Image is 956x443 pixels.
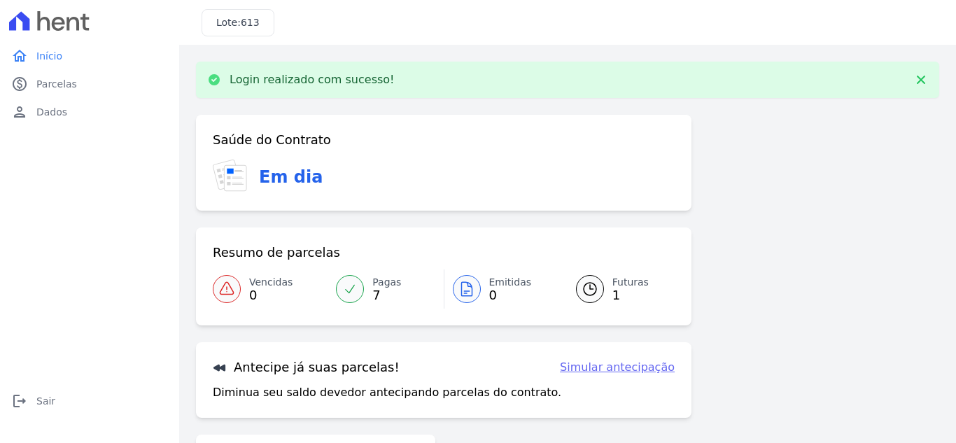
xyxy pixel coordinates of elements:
p: Diminua seu saldo devedor antecipando parcelas do contrato. [213,384,561,401]
a: personDados [6,98,174,126]
span: Emitidas [489,275,532,290]
span: 613 [241,17,260,28]
span: Vencidas [249,275,293,290]
span: Parcelas [36,77,77,91]
a: Simular antecipação [560,359,675,376]
span: Pagas [372,275,401,290]
span: 7 [372,290,401,301]
a: Vencidas 0 [213,269,328,309]
a: Futuras 1 [559,269,675,309]
h3: Lote: [216,15,260,30]
i: logout [11,393,28,409]
span: Início [36,49,62,63]
h3: Antecipe já suas parcelas! [213,359,400,376]
a: logoutSair [6,387,174,415]
a: Emitidas 0 [444,269,559,309]
i: home [11,48,28,64]
i: person [11,104,28,120]
span: 0 [249,290,293,301]
span: Dados [36,105,67,119]
a: Pagas 7 [328,269,443,309]
h3: Saúde do Contrato [213,132,331,148]
a: homeInício [6,42,174,70]
i: paid [11,76,28,92]
span: 0 [489,290,532,301]
span: Futuras [612,275,649,290]
h3: Em dia [259,164,323,190]
p: Login realizado com sucesso! [230,73,395,87]
a: paidParcelas [6,70,174,98]
span: 1 [612,290,649,301]
span: Sair [36,394,55,408]
h3: Resumo de parcelas [213,244,340,261]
